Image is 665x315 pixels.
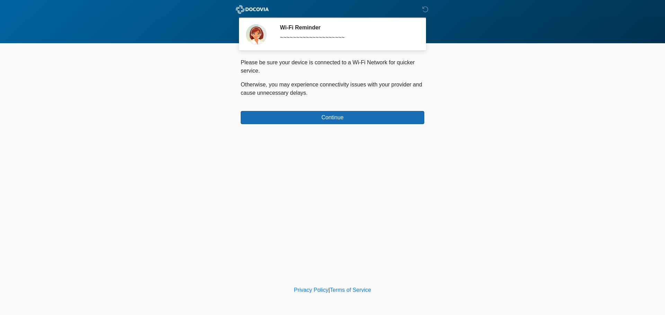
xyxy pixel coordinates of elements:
a: Terms of Service [330,287,371,293]
a: | [328,287,330,293]
img: ABC Med Spa- GFEase Logo [234,5,271,14]
img: Agent Avatar [246,24,267,45]
span: . [306,90,308,96]
div: ~~~~~~~~~~~~~~~~~~~~ [280,34,414,42]
p: Please be sure your device is connected to a Wi-Fi Network for quicker service. [241,58,424,75]
h2: Wi-Fi Reminder [280,24,414,31]
a: Privacy Policy [294,287,329,293]
button: Continue [241,111,424,124]
p: Otherwise, you may experience connectivity issues with your provider and cause unnecessary delays [241,81,424,97]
